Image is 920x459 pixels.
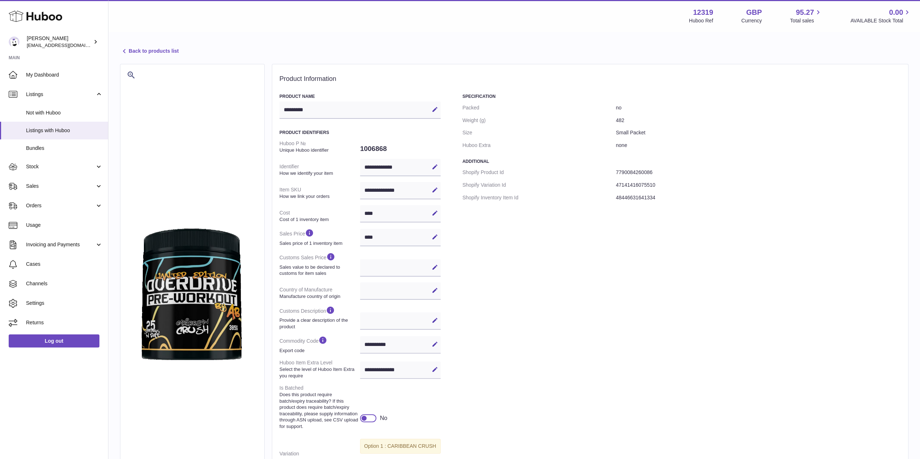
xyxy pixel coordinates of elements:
[616,101,901,114] dd: no
[889,8,903,17] span: 0.00
[279,382,360,432] dt: Is Batched
[462,179,616,191] dt: Shopify Variation Id
[279,347,358,354] strong: Export code
[790,17,822,24] span: Total sales
[279,333,360,356] dt: Commodity Code
[279,366,358,379] strong: Select the level of Huboo Item Extra you require
[616,166,901,179] dd: 7790084260086
[128,221,257,363] img: 123191724321335.png
[26,72,103,78] span: My Dashboard
[279,391,358,429] strong: Does this product require batch/expiry traceability? If this product does require batch/expiry tr...
[279,240,358,247] strong: Sales price of 1 inventory item
[462,159,901,164] h3: Additional
[360,141,441,156] dd: 1006868
[26,109,103,116] span: Not with Huboo
[279,317,358,330] strong: Provide a clear description of the product
[26,145,103,152] span: Bundles
[462,191,616,204] dt: Shopify Inventory Item Id
[26,319,103,326] span: Returns
[9,36,20,47] img: davidolesinski1@gmail.com
[616,114,901,127] dd: 482
[26,241,95,248] span: Invoicing and Payments
[462,114,616,127] dt: Weight (g)
[279,183,360,202] dt: Item SKU
[279,283,360,302] dt: Country of Manufacture
[279,216,358,223] strong: Cost of 1 inventory item
[26,163,95,170] span: Stock
[120,47,179,56] a: Back to products list
[746,8,762,17] strong: GBP
[279,170,358,177] strong: How we identify your item
[279,293,358,300] strong: Manufacture country of origin
[850,8,911,24] a: 0.00 AVAILABLE Stock Total
[279,193,358,200] strong: How we link your orders
[279,75,901,83] h2: Product Information
[741,17,762,24] div: Currency
[790,8,822,24] a: 95.27 Total sales
[27,42,106,48] span: [EMAIL_ADDRESS][DOMAIN_NAME]
[27,35,92,49] div: [PERSON_NAME]
[616,139,901,152] dd: none
[689,17,713,24] div: Huboo Ref
[279,249,360,279] dt: Customs Sales Price
[279,147,358,153] strong: Unique Huboo identifier
[279,303,360,333] dt: Customs Description
[380,414,387,422] div: No
[616,126,901,139] dd: Small Packet
[26,91,95,98] span: Listings
[279,225,360,249] dt: Sales Price
[796,8,814,17] span: 95.27
[360,439,441,454] div: Option 1 : CARIBBEAN CRUSH
[462,126,616,139] dt: Size
[26,261,103,268] span: Cases
[279,356,360,382] dt: Huboo Item Extra Level
[693,8,713,17] strong: 12319
[26,222,103,229] span: Usage
[279,264,358,277] strong: Sales value to be declared to customs for item sales
[616,191,901,204] dd: 48446631641334
[279,94,441,99] h3: Product Name
[616,179,901,191] dd: 47141416075510
[279,160,360,179] dt: Identifier
[26,280,103,287] span: Channels
[462,166,616,179] dt: Shopify Product Id
[279,207,360,225] dt: Cost
[26,127,103,134] span: Listings with Huboo
[850,17,911,24] span: AVAILABLE Stock Total
[26,183,95,190] span: Sales
[26,202,95,209] span: Orders
[462,94,901,99] h3: Specification
[462,139,616,152] dt: Huboo Extra
[9,334,99,347] a: Log out
[26,300,103,307] span: Settings
[279,137,360,156] dt: Huboo P №
[279,130,441,135] h3: Product Identifiers
[462,101,616,114] dt: Packed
